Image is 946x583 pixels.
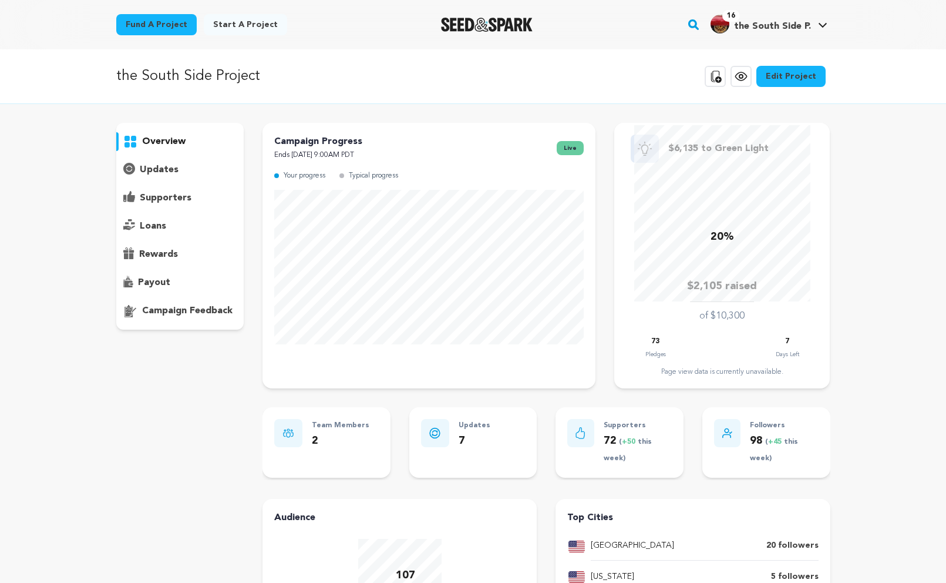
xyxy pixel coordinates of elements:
h4: Audience [274,511,525,525]
span: 16 [722,10,740,22]
p: Supporters [604,419,672,433]
p: 98 [750,433,818,467]
img: d1017288c9b554b2.jpg [711,15,729,33]
p: Typical progress [349,169,398,183]
p: Followers [750,419,818,433]
span: +50 [622,438,638,445]
span: the South Side P.'s Profile [708,12,830,37]
p: Campaign Progress [274,135,362,149]
p: updates [140,163,179,177]
button: updates [116,160,244,179]
p: Team Members [312,419,369,433]
a: the South Side P.'s Profile [708,12,830,33]
p: 73 [651,335,659,349]
a: Start a project [204,14,287,35]
a: Seed&Spark Homepage [441,18,533,32]
button: payout [116,273,244,292]
span: ( this week) [604,438,652,463]
button: rewards [116,245,244,264]
p: loans [140,219,166,233]
p: Pledges [645,349,666,360]
p: payout [138,276,170,290]
p: 7 [459,433,490,450]
a: Edit Project [756,66,826,87]
p: Days Left [776,349,799,360]
div: the South Side P.'s Profile [711,15,811,33]
p: 20% [711,229,734,246]
p: rewards [139,247,178,262]
p: 72 [604,433,672,467]
p: Ends [DATE] 9:00AM PDT [274,149,362,162]
span: ( this week) [750,438,798,463]
h4: Top Cities [567,511,818,525]
button: supporters [116,189,244,207]
a: Fund a project [116,14,197,35]
button: overview [116,132,244,151]
p: the South Side Project [116,66,260,87]
p: 20 followers [766,539,819,553]
span: +45 [768,438,784,445]
span: the South Side P. [734,22,811,31]
p: 7 [785,335,789,349]
p: 2 [312,433,369,450]
button: loans [116,217,244,236]
p: of $10,300 [699,309,745,323]
p: [GEOGRAPHIC_DATA] [591,539,674,553]
div: Page view data is currently unavailable. [626,367,818,377]
button: campaign feedback [116,301,244,320]
p: campaign feedback [142,304,233,318]
p: overview [142,135,186,149]
span: live [557,141,584,155]
p: Updates [459,419,490,433]
p: Your progress [284,169,325,183]
p: supporters [140,191,191,205]
img: Seed&Spark Logo Dark Mode [441,18,533,32]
